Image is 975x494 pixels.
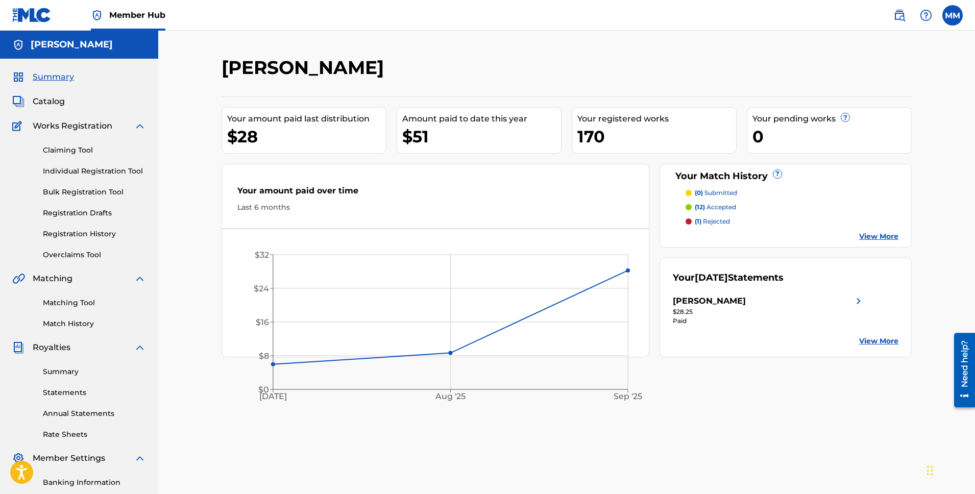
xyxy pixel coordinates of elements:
span: ? [773,170,782,178]
div: Your Statements [673,271,784,285]
span: (1) [695,217,701,225]
img: expand [134,341,146,354]
a: [PERSON_NAME]right chevron icon$28.25Paid [673,295,865,326]
div: Your pending works [752,113,911,125]
img: expand [134,452,146,464]
a: Rate Sheets [43,429,146,440]
span: [DATE] [695,272,728,283]
div: Last 6 months [237,202,633,213]
a: Bulk Registration Tool [43,187,146,197]
h2: [PERSON_NAME] [222,56,389,79]
a: Match History [43,318,146,329]
tspan: $32 [255,250,269,260]
a: Annual Statements [43,408,146,419]
tspan: $16 [256,317,269,327]
a: Summary [43,366,146,377]
img: help [920,9,932,21]
div: Your amount paid over time [237,185,633,202]
span: Royalties [33,341,70,354]
img: Member Settings [12,452,25,464]
a: Claiming Tool [43,145,146,156]
span: ? [841,113,849,121]
div: Your registered works [577,113,736,125]
a: (0) submitted [686,188,899,197]
img: Accounts [12,39,25,51]
span: Summary [33,71,74,83]
span: Member Hub [109,9,165,21]
tspan: $0 [258,385,269,394]
div: 170 [577,125,736,148]
span: Works Registration [33,120,112,132]
img: search [893,9,906,21]
div: Amount paid to date this year [402,113,561,125]
tspan: [DATE] [259,392,287,402]
div: Help [916,5,936,26]
img: expand [134,273,146,285]
a: View More [859,231,898,242]
p: rejected [695,217,730,226]
img: Works Registration [12,120,26,132]
tspan: Aug '25 [435,392,466,402]
a: (1) rejected [686,217,899,226]
div: Drag [927,455,933,486]
iframe: Resource Center [946,329,975,411]
a: Public Search [889,5,910,26]
div: $51 [402,125,561,148]
div: [PERSON_NAME] [673,295,746,307]
p: accepted [695,203,736,212]
span: Member Settings [33,452,105,464]
span: (0) [695,189,703,196]
a: Registration Drafts [43,208,146,218]
a: Individual Registration Tool [43,166,146,177]
div: Your Match History [673,169,899,183]
a: Statements [43,387,146,398]
div: 0 [752,125,911,148]
img: Catalog [12,95,25,108]
p: submitted [695,188,737,197]
span: Catalog [33,95,65,108]
a: CatalogCatalog [12,95,65,108]
img: Matching [12,273,25,285]
a: View More [859,336,898,347]
img: expand [134,120,146,132]
iframe: Chat Widget [924,445,975,494]
a: Registration History [43,229,146,239]
tspan: $24 [254,284,269,293]
a: SummarySummary [12,71,74,83]
div: Your amount paid last distribution [227,113,386,125]
a: Banking Information [43,477,146,488]
h5: MICHELLE MONTEVERDE [31,39,113,51]
div: $28 [227,125,386,148]
div: $28.25 [673,307,865,316]
a: Matching Tool [43,298,146,308]
span: (12) [695,203,705,211]
img: MLC Logo [12,8,52,22]
tspan: Sep '25 [614,392,643,402]
img: Summary [12,71,25,83]
a: (12) accepted [686,203,899,212]
img: Top Rightsholder [91,9,103,21]
img: Royalties [12,341,25,354]
img: right chevron icon [852,295,865,307]
div: User Menu [942,5,963,26]
tspan: $8 [259,351,269,361]
span: Matching [33,273,72,285]
a: Overclaims Tool [43,250,146,260]
div: Paid [673,316,865,326]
